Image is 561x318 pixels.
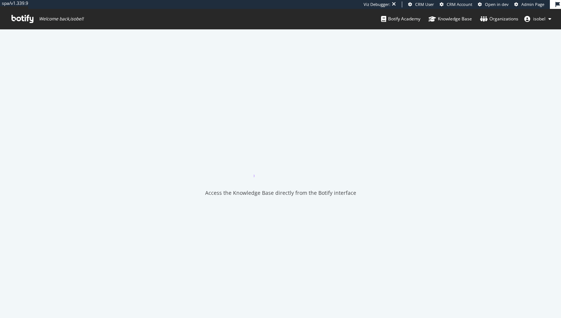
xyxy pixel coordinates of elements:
[533,16,545,22] span: isobel
[447,1,472,7] span: CRM Account
[205,189,356,197] div: Access the Knowledge Base directly from the Botify interface
[429,9,472,29] a: Knowledge Base
[440,1,472,7] a: CRM Account
[254,151,307,177] div: animation
[518,13,557,25] button: isobel
[429,15,472,23] div: Knowledge Base
[381,9,420,29] a: Botify Academy
[381,15,420,23] div: Botify Academy
[408,1,434,7] a: CRM User
[39,16,83,22] span: Welcome back, isobel !
[480,15,518,23] div: Organizations
[364,1,390,7] div: Viz Debugger:
[514,1,544,7] a: Admin Page
[478,1,509,7] a: Open in dev
[485,1,509,7] span: Open in dev
[521,1,544,7] span: Admin Page
[415,1,434,7] span: CRM User
[480,9,518,29] a: Organizations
